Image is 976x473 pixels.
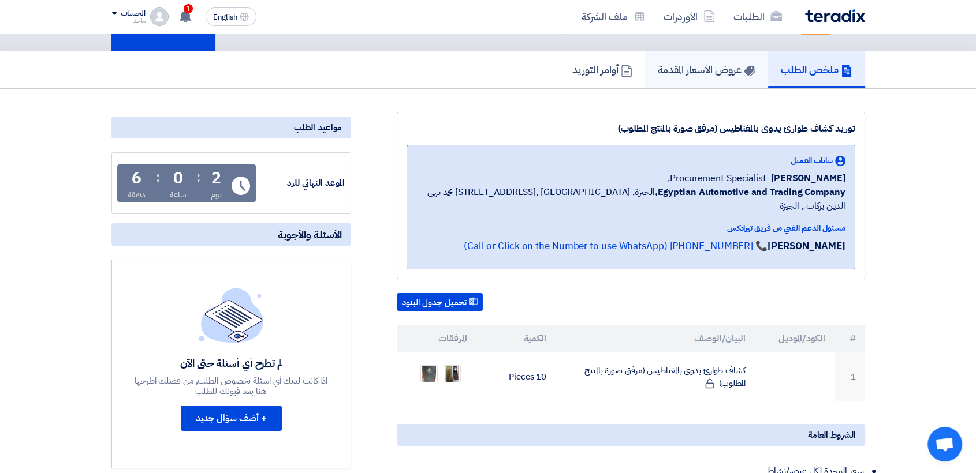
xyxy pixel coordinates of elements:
div: ساعة [170,189,187,201]
div: يوم [211,189,222,201]
h5: ملخص الطلب [781,63,852,76]
td: 1 [835,352,865,401]
span: English [213,13,237,21]
button: + أضف سؤال جديد [181,406,282,431]
a: ملف الشركة [572,3,654,30]
span: الأسئلة والأجوبة [278,228,342,241]
div: دقيقة [128,189,146,201]
th: الكود/الموديل [755,325,835,352]
div: ماجد [111,18,146,24]
span: الجيزة, [GEOGRAPHIC_DATA] ,[STREET_ADDRESS] محمد بهي الدين بركات , الجيزة [416,185,845,213]
img: __1756382340183.jpg [421,361,437,388]
div: اذا كانت لديك أي اسئلة بخصوص الطلب, من فضلك اطرحها هنا بعد قبولك للطلب [133,376,329,396]
span: بيانات العميل [791,155,833,167]
img: profile_test.png [150,7,169,26]
span: [PERSON_NAME] [771,171,845,185]
a: أوامر التوريد [560,51,645,88]
b: Egyptian Automotive and Trading Company, [654,185,845,199]
button: تحميل جدول البنود [397,293,483,311]
a: الطلبات [724,3,791,30]
span: Procurement Specialist, [668,171,766,185]
h5: عروض الأسعار المقدمة [658,63,755,76]
a: ملخص الطلب [768,51,865,88]
img: empty_state_list.svg [199,288,263,342]
a: عروض الأسعار المقدمة [645,51,768,88]
th: البيان/الوصف [556,325,755,352]
div: الحساب [121,9,146,18]
th: المرفقات [397,325,476,352]
div: مواعيد الطلب [111,117,351,138]
span: 1 [184,4,193,13]
a: Open chat [927,427,962,461]
div: الموعد النهائي للرد [258,177,345,190]
td: 10 Pieces [476,352,556,401]
img: __1756382332757.jpg [444,363,460,384]
strong: [PERSON_NAME] [768,239,845,253]
div: : [196,167,200,187]
div: 2 [211,170,221,186]
div: 6 [132,170,141,186]
td: كشاف طوارئ يدوى بالمغناطيس (مرفق صورة بالمنتج المطلوب) [556,352,755,401]
h5: أوامر التوريد [572,63,632,76]
div: : [156,167,160,187]
span: الشروط العامة [808,429,856,441]
div: توريد كشاف طوارئ يدوى بالمغناطيس (مرفق صورة بالمنتج المطلوب) [407,122,855,136]
div: لم تطرح أي أسئلة حتى الآن [133,356,329,370]
div: مسئول الدعم الفني من فريق تيرادكس [416,222,845,234]
img: Teradix logo [805,9,865,22]
button: English [206,7,256,26]
a: الأوردرات [654,3,724,30]
div: 0 [173,170,183,186]
a: 📞 [PHONE_NUMBER] (Call or Click on the Number to use WhatsApp) [464,239,768,253]
th: # [835,325,865,352]
th: الكمية [476,325,556,352]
